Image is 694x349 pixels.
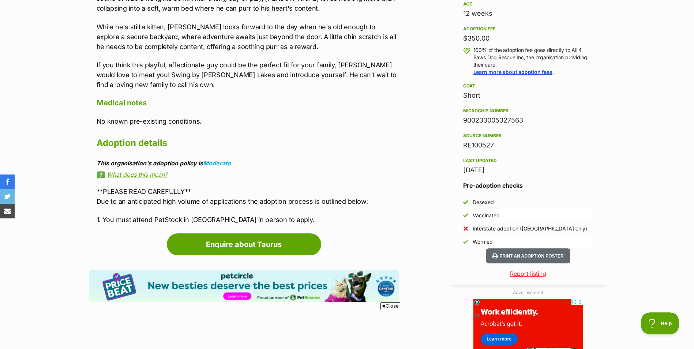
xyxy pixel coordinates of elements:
div: $350.00 [463,33,593,44]
a: What does this mean? [97,171,399,178]
p: **PLEASE READ CAREFULLY** Due to an anticipated high volume of applications the adoption process ... [97,187,399,206]
div: This organisation's adoption policy is [97,160,399,166]
div: 12 weeks [463,8,593,19]
iframe: Advertisement [214,312,480,345]
h4: Medical notes [97,98,399,108]
h2: Adoption details [97,135,399,151]
a: Enquire about Taurus [167,233,321,255]
a: Report listing [451,269,605,278]
img: Yes [463,213,468,218]
img: Yes [463,200,468,205]
div: [DATE] [463,165,593,175]
div: Age [463,1,593,7]
div: Short [463,90,593,101]
p: If you think this playful, affectionate guy could be the perfect fit for your family, [PERSON_NAM... [97,60,399,90]
div: Adoption fee [463,26,593,32]
a: Learn more about adoption fees [473,69,552,75]
div: Interstate adoption ([GEOGRAPHIC_DATA] only) [473,225,587,232]
img: No [463,226,468,231]
p: While he's still a kitten, [PERSON_NAME] looks forward to the day when he's old enough to explore... [97,22,399,52]
div: Microchip number [463,108,593,114]
div: Desexed [473,199,494,206]
p: No known pre-existing conditions. [97,116,399,126]
iframe: Help Scout Beacon - Open [641,312,679,334]
div: Source number [463,133,593,139]
img: Pet Circle promo banner [89,270,399,302]
div: RE100527 [463,140,593,150]
button: Print an adoption poster [486,248,570,263]
div: Wormed [473,238,493,245]
div: Last updated [463,158,593,164]
p: 1. You must attend PetStock in [GEOGRAPHIC_DATA] in person to apply. [97,215,399,225]
div: 900233005327563 [463,115,593,125]
p: 100% of the adoption fee goes directly to All 4 Paws Dog Rescue Inc, the organisation providing t... [473,46,593,76]
div: Coat [463,83,593,89]
h3: Pre-adoption checks [463,181,593,190]
div: Vaccinated [473,212,500,219]
img: Yes [463,239,468,244]
span: Close [380,302,400,309]
a: Moderate [203,160,231,167]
